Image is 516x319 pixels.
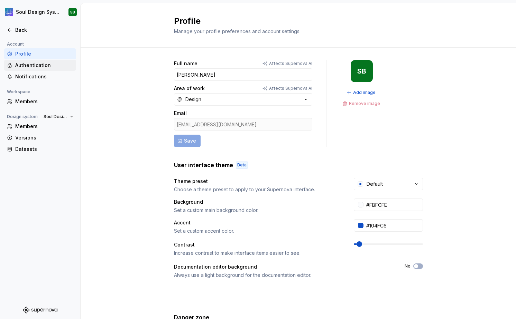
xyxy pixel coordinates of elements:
a: Notifications [4,71,76,82]
div: Increase contrast to make interface items easier to see. [174,250,341,257]
p: Affects Supernova AI [269,86,312,91]
p: Affects Supernova AI [269,61,312,66]
div: Set a custom accent color. [174,228,341,234]
div: Profile [15,50,73,57]
label: Area of work [174,85,205,92]
div: Documentation editor background [174,263,257,270]
button: Add image [344,88,379,97]
span: Manage your profile preferences and account settings. [174,28,301,34]
div: Account [4,40,27,48]
a: Profile [4,48,76,59]
div: Default [367,181,383,187]
button: Soul Design SystemSB [1,4,79,20]
span: Add image [353,90,376,95]
div: Soul Design System [16,9,60,16]
div: Always use a light background for the documentation editor. [174,272,392,279]
div: Members [15,98,73,105]
div: Beta [236,162,248,168]
div: Notifications [15,73,73,80]
a: Datasets [4,144,76,155]
input: #FFFFFF [363,199,423,211]
svg: Supernova Logo [23,307,57,313]
div: Theme preset [174,178,208,185]
div: Authentication [15,62,73,69]
div: Accent [174,219,191,226]
div: Versions [15,134,73,141]
div: Design [185,96,201,103]
label: Email [174,110,187,117]
div: Background [174,199,203,205]
label: No [405,263,411,269]
div: SB [70,9,75,15]
div: Datasets [15,146,73,153]
div: Workspace [4,88,33,96]
div: Design system [4,113,40,121]
a: Versions [4,132,76,143]
a: Members [4,121,76,132]
a: Authentication [4,60,76,71]
img: 1ea0bd9b-656a-4045-8d3b-f5d01442cdbd.png [5,8,13,16]
label: Full name [174,60,197,67]
h3: User interface theme [174,161,233,169]
button: Default [354,178,423,190]
div: Back [15,27,73,33]
span: Soul Design System [44,114,67,119]
input: #104FC6 [363,219,423,232]
div: Set a custom main background color. [174,207,341,214]
h2: Profile [174,16,415,27]
div: SB [357,68,366,74]
div: Contrast [174,241,195,248]
div: Members [15,123,73,130]
div: Choose a theme preset to apply to your Supernova interface. [174,186,341,193]
a: Members [4,96,76,107]
a: Back [4,25,76,36]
